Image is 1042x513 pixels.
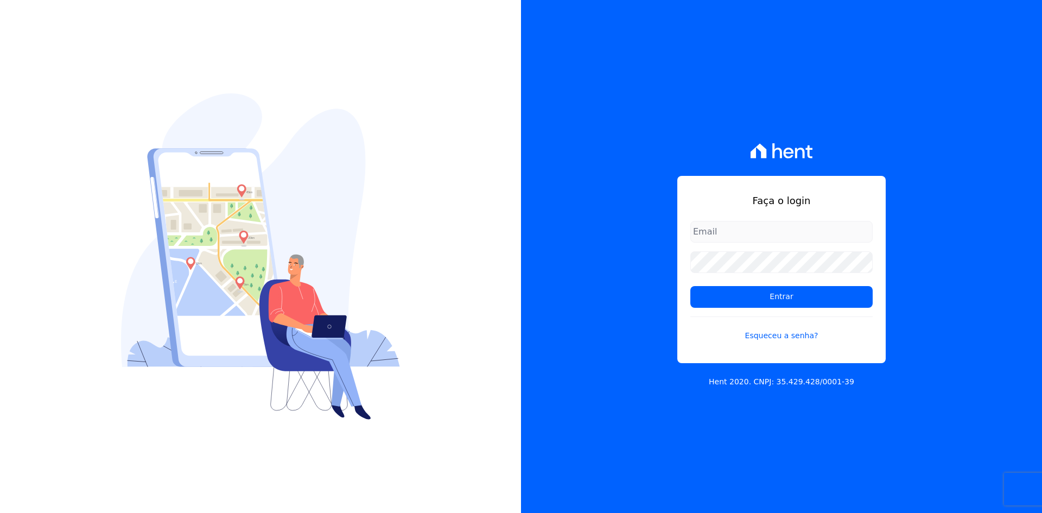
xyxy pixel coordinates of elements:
img: Login [121,93,400,420]
input: Entrar [690,286,873,308]
a: Esqueceu a senha? [690,316,873,341]
input: Email [690,221,873,243]
h1: Faça o login [690,193,873,208]
p: Hent 2020. CNPJ: 35.429.428/0001-39 [709,376,854,388]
